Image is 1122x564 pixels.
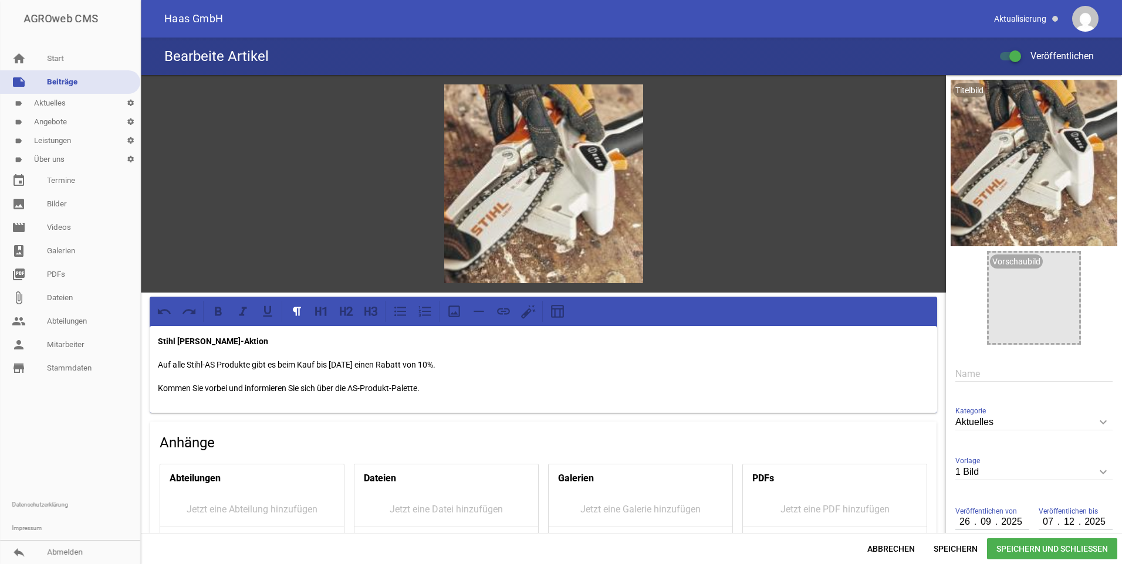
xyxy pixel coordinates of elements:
i: people [12,314,26,328]
h4: Abteilungen [170,469,221,488]
span: Speichern [924,538,987,559]
i: settings [121,150,140,169]
i: photo_album [12,244,26,258]
span: Haas GmbH [164,13,223,24]
i: label [15,118,22,126]
h4: Bearbeite Artikel [164,47,269,66]
strong: Stihl [PERSON_NAME]-Aktion [158,337,268,346]
span: Speichern und Schließen [987,538,1117,559]
i: store_mall_directory [12,361,26,375]
i: settings [121,113,140,131]
i: label [15,156,22,164]
p: Auf alle Stihl-AS Produkte gibt es beim Kauf bis [DATE] einen Rabatt von 10%. [158,358,929,372]
span: Löschen [748,531,804,552]
span: Hinzufügen [270,531,339,552]
i: settings [121,131,140,150]
i: settings [121,94,140,113]
div: Jetzt eine Abteilung hinzufügen [160,492,344,526]
input: yyyy [1080,514,1109,529]
i: note [12,75,26,89]
span: Veröffentlichen von [955,505,1017,517]
input: yyyy [996,514,1026,529]
p: Kommen Sie vorbei und informieren Sie sich über die AS-Produkt-Palette. [158,381,929,395]
i: label [15,100,22,107]
h4: Anhänge [160,433,927,452]
i: movie [12,220,26,235]
div: Jetzt eine Galerie hinzufügen [549,492,732,526]
i: home [12,52,26,66]
i: reply [12,545,26,559]
h4: PDFs [752,469,774,488]
div: Jetzt eine PDF hinzufügen [743,492,927,526]
span: Hinzufügen [853,531,922,552]
div: Jetzt eine Datei hinzufügen [354,492,538,526]
span: Löschen [359,531,415,552]
input: mm [1059,514,1080,529]
span: Abbrechen [858,538,924,559]
h4: Dateien [364,469,396,488]
i: image [12,197,26,211]
i: person [12,338,26,352]
i: event [12,174,26,188]
div: Vorschaubild [990,254,1043,269]
span: Veröffentlichen bis [1039,505,1098,517]
span: Hinzufügen [464,531,533,552]
h4: Galerien [558,469,594,488]
span: Löschen [553,531,610,552]
span: Hinzufügen [658,531,728,552]
i: picture_as_pdf [12,267,26,281]
i: label [15,137,22,145]
i: attach_file [12,291,26,305]
div: Titelbild [953,83,986,97]
input: mm [975,514,996,529]
i: keyboard_arrow_down [1094,463,1113,481]
i: keyboard_arrow_down [1094,413,1113,432]
input: dd [955,514,975,529]
input: dd [1039,514,1059,529]
span: Veröffentlichen [1016,50,1094,62]
span: Löschen [165,531,221,552]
